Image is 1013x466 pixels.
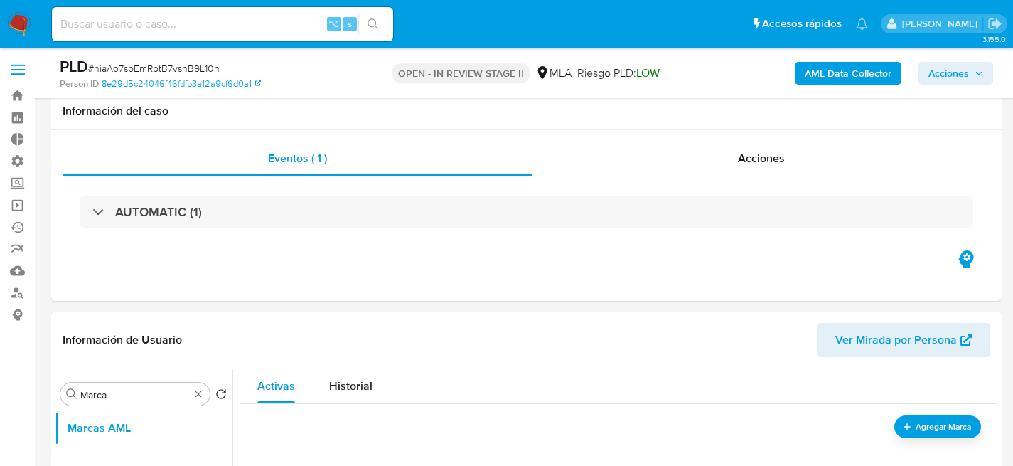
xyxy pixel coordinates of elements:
span: Acciones [928,62,969,85]
button: Acciones [918,62,993,85]
input: Buscar usuario o caso... [52,15,393,33]
button: Marcas AML [55,411,232,445]
span: Accesos rápidos [762,16,842,31]
span: s [348,17,352,31]
button: Borrar [193,388,204,400]
h3: AUTOMATIC (1) [115,204,202,220]
span: ⌥ [328,17,339,31]
span: Ver Mirada por Persona [835,323,957,357]
span: Eventos ( 1 ) [268,150,327,166]
a: Salir [987,16,1002,31]
a: 8e29d5c24046f46fdfb3a12a9cf6d0a1 [102,78,261,90]
button: search-icon [358,14,387,34]
h1: Información de Usuario [63,333,182,347]
span: LOW [636,65,660,81]
div: AUTOMATIC (1) [80,196,973,228]
b: AML Data Collector [805,62,891,85]
span: Acciones [738,150,785,166]
b: PLD [60,55,88,78]
p: facundo.marin@mercadolibre.com [902,17,982,31]
h1: Información del caso [63,104,990,118]
span: # hiaAo7spEmRbtB7vsnB9L10n [88,61,220,75]
span: Riesgo PLD: [577,65,660,81]
b: Person ID [60,78,99,90]
button: Buscar [66,388,77,400]
div: MLA [535,65,572,81]
button: Volver al orden por defecto [215,388,227,404]
input: Buscar [80,388,190,401]
a: Notificaciones [856,18,868,30]
p: OPEN - IN REVIEW STAGE II [392,63,530,83]
button: Ver Mirada por Persona [817,323,990,357]
button: AML Data Collector [795,62,901,85]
